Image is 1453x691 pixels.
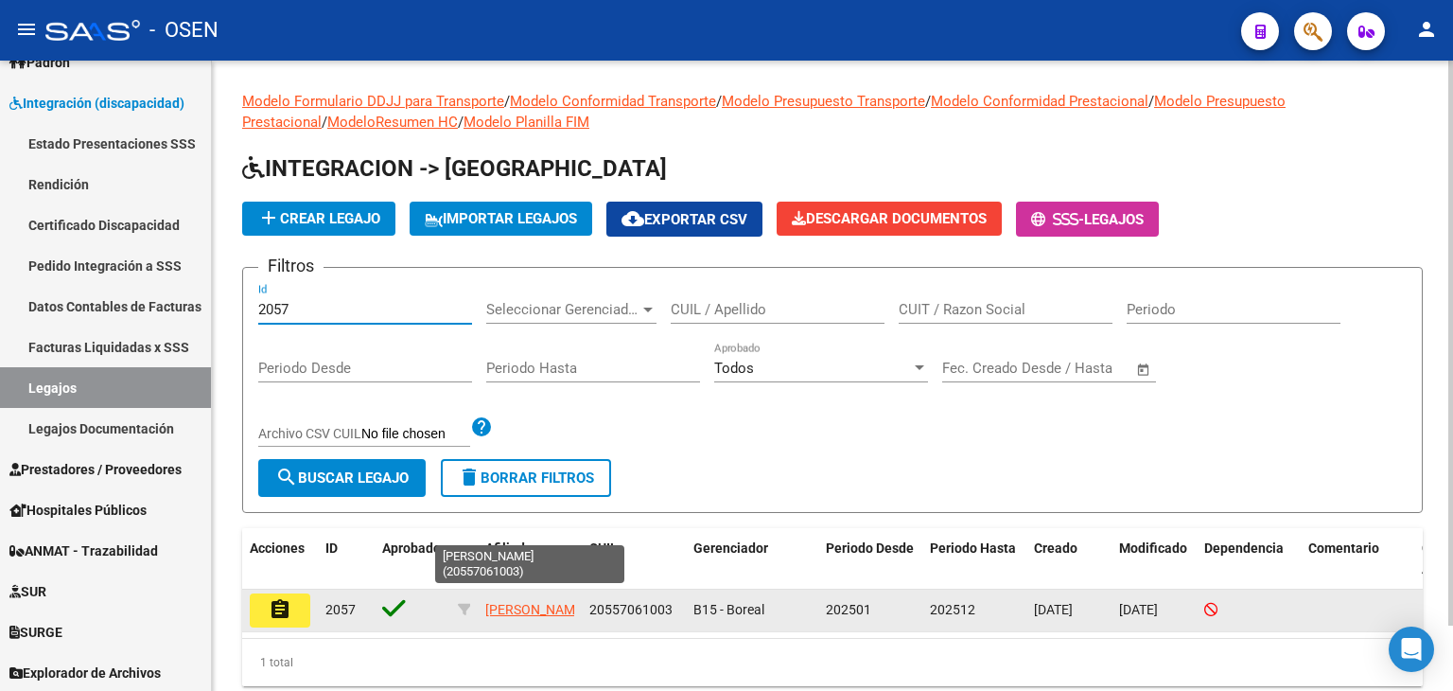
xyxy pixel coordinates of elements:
span: Crear Legajo [257,210,380,227]
mat-icon: menu [15,18,38,41]
datatable-header-cell: ID [318,528,375,591]
span: SUR [9,581,46,602]
span: Explorador de Archivos [9,663,161,683]
span: INTEGRACION -> [GEOGRAPHIC_DATA] [242,155,667,182]
datatable-header-cell: Periodo Hasta [922,528,1026,591]
span: Borrar Filtros [458,470,594,487]
button: Descargar Documentos [777,202,1002,236]
span: Hospitales Públicos [9,500,147,521]
span: Dependencia [1204,540,1284,556]
datatable-header-cell: Periodo Desde [818,528,922,591]
datatable-header-cell: Comentario [1301,528,1414,591]
button: Exportar CSV [606,202,762,237]
span: Acciones [250,540,305,556]
span: Archivo CSV CUIL [258,426,361,441]
span: Legajos [1084,211,1144,228]
button: IMPORTAR LEGAJOS [410,202,592,236]
span: Creado [1034,540,1077,556]
span: Periodo Hasta [930,540,1016,556]
span: - [1031,211,1084,228]
a: Modelo Conformidad Prestacional [931,93,1148,110]
span: SURGE [9,622,62,643]
span: Integración (discapacidad) [9,93,184,114]
span: ANMAT - Trazabilidad [9,540,158,561]
datatable-header-cell: Dependencia [1197,528,1301,591]
mat-icon: cloud_download [621,207,644,230]
span: Aprobado [382,540,441,556]
span: Seleccionar Gerenciador [486,301,639,318]
datatable-header-cell: Gerenciador [686,528,818,591]
span: 202512 [930,602,975,617]
a: Modelo Formulario DDJJ para Transporte [242,93,504,110]
span: CUIL [589,540,618,556]
button: Borrar Filtros [441,459,611,497]
span: Exportar CSV [621,211,747,228]
mat-icon: search [275,466,298,488]
input: Fecha fin [1036,360,1128,377]
mat-icon: person [1415,18,1438,41]
datatable-header-cell: Afiliado [478,528,582,591]
span: Comentario [1308,540,1379,556]
span: [DATE] [1034,602,1073,617]
span: Gerenciador [693,540,768,556]
span: 2057 [325,602,356,617]
datatable-header-cell: CUIL [582,528,686,591]
span: Todos [714,360,754,377]
mat-icon: help [470,416,493,438]
datatable-header-cell: Acciones [242,528,318,591]
button: Buscar Legajo [258,459,426,497]
span: Buscar Legajo [275,470,409,487]
a: Modelo Conformidad Transporte [510,93,716,110]
a: ModeloResumen HC [327,114,458,131]
button: Crear Legajo [242,202,395,236]
datatable-header-cell: Creado [1026,528,1112,591]
button: Open calendar [1133,359,1155,381]
span: [PERSON_NAME] [485,602,586,617]
span: 20557061003 [589,602,673,617]
span: Padrón [9,52,70,73]
span: - OSEN [149,9,219,51]
a: Modelo Presupuesto Transporte [722,93,925,110]
span: IMPORTAR LEGAJOS [425,210,577,227]
span: Prestadores / Proveedores [9,459,182,480]
datatable-header-cell: Aprobado [375,528,450,591]
button: -Legajos [1016,202,1159,237]
a: Modelo Planilla FIM [464,114,589,131]
h3: Filtros [258,253,324,279]
span: B15 - Boreal [693,602,764,617]
input: Archivo CSV CUIL [361,426,470,443]
span: Modificado [1119,540,1187,556]
mat-icon: assignment [269,598,291,621]
mat-icon: add [257,206,280,229]
span: [DATE] [1119,602,1158,617]
div: 1 total [242,639,1423,686]
span: Afiliado [485,540,533,556]
mat-icon: delete [458,466,481,488]
span: Descargar Documentos [792,210,987,227]
datatable-header-cell: Modificado [1112,528,1197,591]
span: Periodo Desde [826,540,914,556]
input: Fecha inicio [942,360,1019,377]
div: Open Intercom Messenger [1389,627,1434,672]
div: / / / / / / [242,91,1423,686]
span: 202501 [826,602,871,617]
span: ID [325,540,338,556]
